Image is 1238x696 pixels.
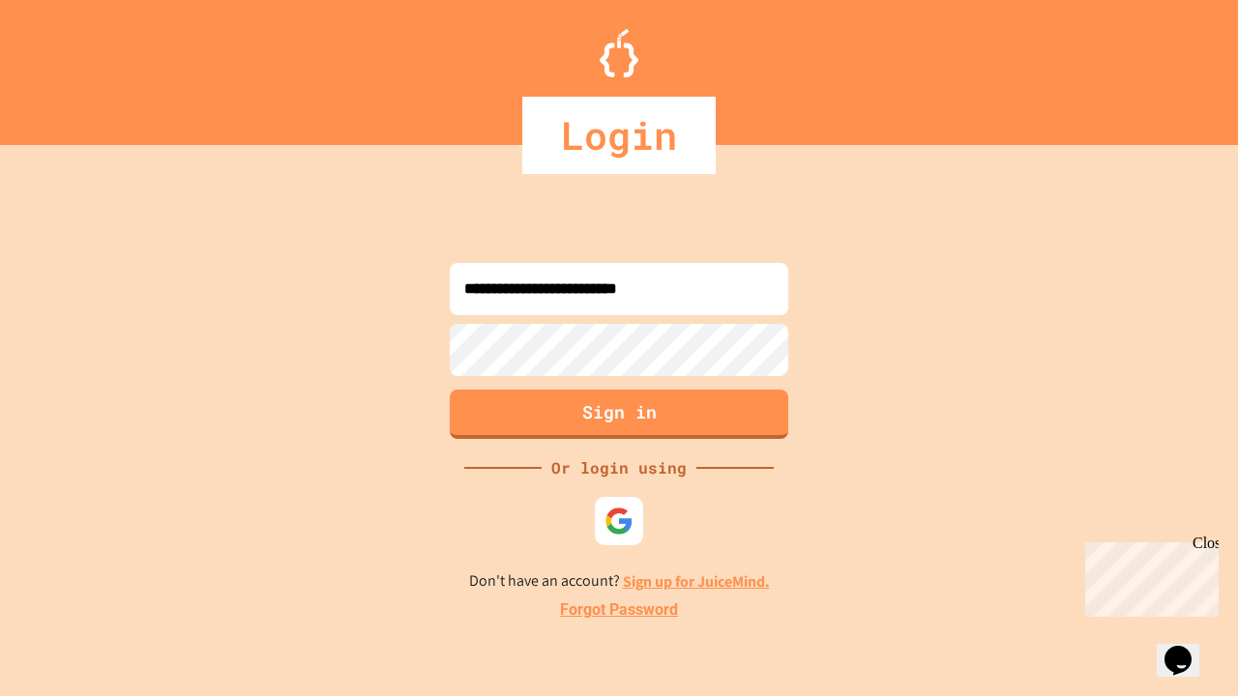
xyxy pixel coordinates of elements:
iframe: chat widget [1077,535,1219,617]
button: Sign in [450,390,788,439]
a: Forgot Password [560,598,678,622]
div: Or login using [542,456,696,479]
div: Chat with us now!Close [8,8,133,123]
img: google-icon.svg [604,507,634,536]
iframe: chat widget [1157,619,1219,677]
p: Don't have an account? [469,569,770,594]
a: Sign up for JuiceMind. [623,571,770,592]
div: Login [522,97,716,174]
img: Logo.svg [600,29,638,77]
